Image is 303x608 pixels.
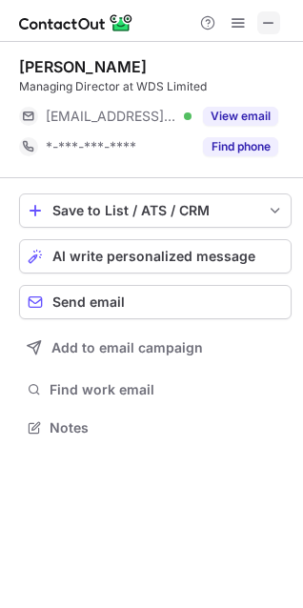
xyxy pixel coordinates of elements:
img: ContactOut v5.3.10 [19,11,133,34]
button: Add to email campaign [19,331,292,365]
span: [EMAIL_ADDRESS][DOMAIN_NAME] [46,108,177,125]
button: Reveal Button [203,107,278,126]
div: Managing Director at WDS Limited [19,78,292,95]
button: Reveal Button [203,137,278,156]
div: Save to List / ATS / CRM [52,203,258,218]
span: Notes [50,419,284,436]
span: Find work email [50,381,284,398]
button: Notes [19,415,292,441]
span: Send email [52,294,125,310]
button: save-profile-one-click [19,193,292,228]
div: [PERSON_NAME] [19,57,147,76]
span: AI write personalized message [52,249,255,264]
button: Send email [19,285,292,319]
button: Find work email [19,376,292,403]
span: Add to email campaign [51,340,203,355]
button: AI write personalized message [19,239,292,274]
